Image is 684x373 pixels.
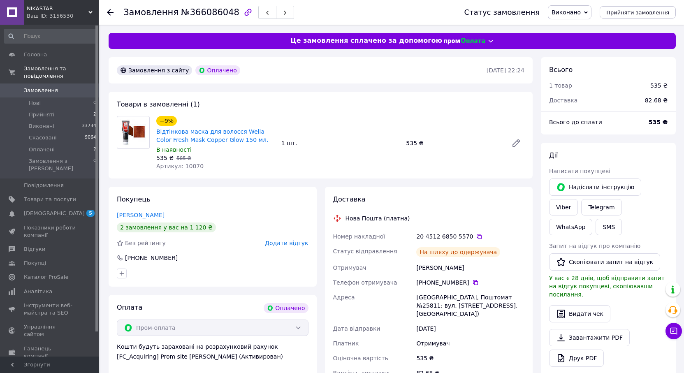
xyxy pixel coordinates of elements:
[581,199,621,215] a: Telegram
[117,352,308,361] div: [FC_Acquiring] Prom site [PERSON_NAME] (Активирован)
[549,66,573,74] span: Всього
[93,100,96,107] span: 0
[549,119,602,125] span: Всього до сплати
[93,111,96,118] span: 2
[415,260,526,275] div: [PERSON_NAME]
[549,253,660,271] button: Скопіювати запит на відгук
[549,97,577,104] span: Доставка
[29,158,93,172] span: Замовлення з [PERSON_NAME]
[416,278,524,287] div: [PHONE_NUMBER]
[549,243,640,249] span: Запит на відгук про компанію
[415,321,526,336] div: [DATE]
[596,219,622,235] button: SMS
[415,290,526,321] div: [GEOGRAPHIC_DATA], Поштомат №25811: вул. [STREET_ADDRESS]. [GEOGRAPHIC_DATA])
[606,9,669,16] span: Прийняти замовлення
[123,7,179,17] span: Замовлення
[156,146,192,153] span: В наявності
[650,81,668,90] div: 535 ₴
[156,163,204,169] span: Артикул: 10070
[549,275,665,298] span: У вас є 28 днів, щоб відправити запит на відгук покупцеві, скопіювавши посилання.
[156,155,174,161] span: 535 ₴
[24,196,76,203] span: Товари та послуги
[487,67,524,74] time: [DATE] 22:24
[117,303,142,311] span: Оплата
[156,128,269,143] a: Відтінкова маска для волосся Wella Color Fresh Mask Copper Glow 150 мл.
[125,240,166,246] span: Без рейтингу
[156,116,177,126] div: −9%
[640,91,672,109] div: 82.68 ₴
[24,345,76,360] span: Гаманець компанії
[403,137,505,149] div: 535 ₴
[24,87,58,94] span: Замовлення
[416,247,500,257] div: На шляху до одержувача
[24,288,52,295] span: Аналітика
[29,100,41,107] span: Нові
[333,355,388,361] span: Оціночна вартість
[600,6,676,19] button: Прийняти замовлення
[552,9,581,16] span: Виконано
[415,351,526,366] div: 535 ₴
[549,305,610,322] button: Видати чек
[82,123,96,130] span: 33734
[24,246,45,253] span: Відгуки
[27,5,88,12] span: NIKASTAR
[117,195,151,203] span: Покупець
[93,146,96,153] span: 7
[24,323,76,338] span: Управління сайтом
[107,8,114,16] div: Повернутися назад
[117,65,192,75] div: Замовлення з сайту
[117,343,308,361] div: Кошти будуть зараховані на розрахунковий рахунок
[416,232,524,241] div: 20 4512 6850 5570
[549,329,630,346] a: Завантажити PDF
[333,264,366,271] span: Отримувач
[333,195,366,203] span: Доставка
[120,116,147,148] img: Відтінкова маска для волосся Wella Color Fresh Mask Copper Glow 150 мл.
[4,29,97,44] input: Пошук
[265,240,308,246] span: Додати відгук
[415,336,526,351] div: Отримувач
[124,254,179,262] div: [PHONE_NUMBER]
[333,340,359,347] span: Платник
[333,279,397,286] span: Телефон отримувача
[85,134,96,141] span: 9064
[343,214,412,222] div: Нова Пошта (платна)
[665,323,682,339] button: Чат з покупцем
[508,135,524,151] a: Редагувати
[464,8,540,16] div: Статус замовлення
[649,119,668,125] b: 535 ₴
[24,259,46,267] span: Покупці
[117,100,200,108] span: Товари в замовленні (1)
[24,65,99,80] span: Замовлення та повідомлення
[29,134,57,141] span: Скасовані
[549,168,610,174] span: Написати покупцеві
[29,111,54,118] span: Прийняті
[290,36,442,46] span: Це замовлення сплачено за допомогою
[117,222,216,232] div: 2 замовлення у вас на 1 120 ₴
[549,350,604,367] a: Друк PDF
[264,303,308,313] div: Оплачено
[29,146,55,153] span: Оплачені
[549,219,592,235] a: WhatsApp
[29,123,54,130] span: Виконані
[333,233,385,240] span: Номер накладної
[333,248,397,255] span: Статус відправлення
[176,155,191,161] span: 585 ₴
[549,199,578,215] a: Viber
[24,302,76,317] span: Інструменти веб-майстра та SEO
[333,294,355,301] span: Адреса
[549,178,641,196] button: Надіслати інструкцію
[24,182,64,189] span: Повідомлення
[24,224,76,239] span: Показники роботи компанії
[86,210,95,217] span: 5
[549,151,558,159] span: Дії
[333,325,380,332] span: Дата відправки
[278,137,403,149] div: 1 шт.
[117,212,165,218] a: [PERSON_NAME]
[27,12,99,20] div: Ваш ID: 3156530
[24,273,68,281] span: Каталог ProSale
[93,158,96,172] span: 0
[549,82,572,89] span: 1 товар
[24,210,85,217] span: [DEMOGRAPHIC_DATA]
[181,7,239,17] span: №366086048
[24,51,47,58] span: Головна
